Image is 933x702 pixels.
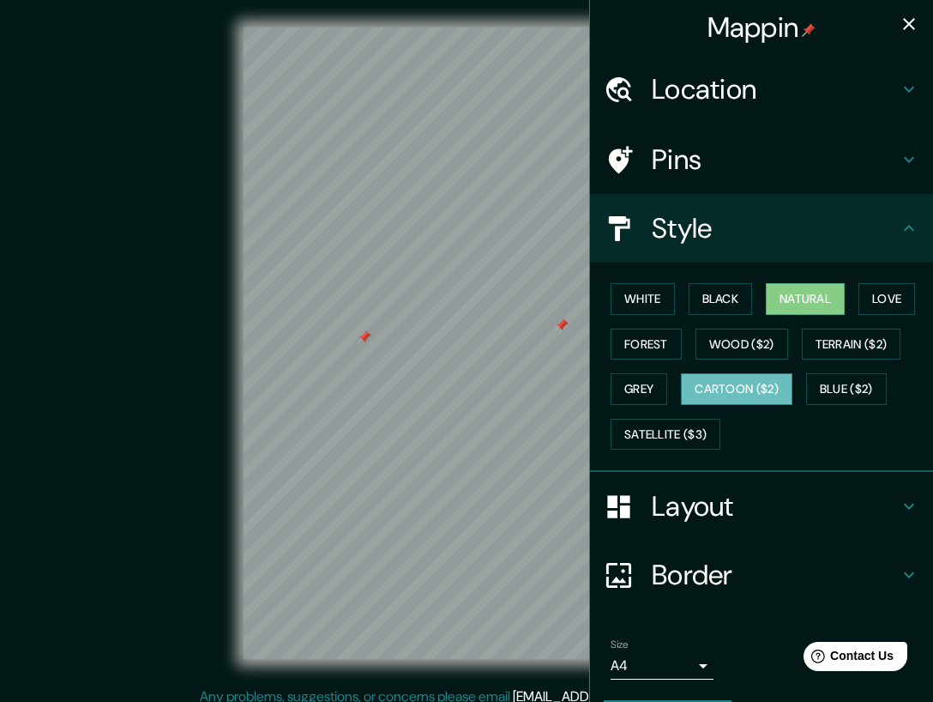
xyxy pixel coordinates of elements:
h4: Layout [652,489,899,523]
button: Satellite ($3) [611,419,720,451]
h4: Border [652,558,899,592]
div: Pins [590,125,933,194]
button: Terrain ($2) [802,329,901,360]
iframe: Help widget launcher [780,635,914,683]
button: Forest [611,329,682,360]
label: Size [611,638,629,652]
canvas: Map [244,27,689,659]
button: Blue ($2) [806,373,887,405]
button: Love [858,283,915,315]
h4: Location [652,72,899,106]
div: Location [590,55,933,124]
div: Border [590,541,933,609]
div: A4 [611,652,713,680]
button: White [611,283,675,315]
img: pin-icon.png [802,23,816,37]
div: Layout [590,472,933,541]
h4: Pins [652,142,899,177]
button: Grey [611,373,667,405]
button: Wood ($2) [695,329,788,360]
button: Natural [766,283,845,315]
button: Cartoon ($2) [681,373,792,405]
h4: Mappin [707,10,816,45]
button: Black [689,283,753,315]
div: Style [590,194,933,263]
h4: Style [652,211,899,245]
